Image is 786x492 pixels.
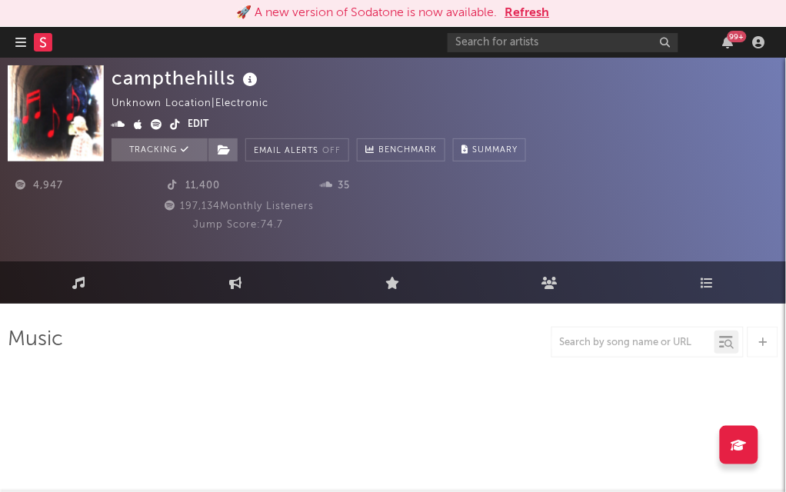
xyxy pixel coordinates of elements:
button: Summary [453,138,526,161]
div: Unknown Location | Electronic [112,95,286,113]
button: Email AlertsOff [245,138,349,161]
button: Refresh [505,4,550,22]
button: Edit [188,116,208,135]
span: Jump Score: 74.7 [194,220,284,230]
a: Benchmark [357,138,445,161]
span: Summary [472,146,518,155]
button: 99+ [723,36,734,48]
div: 99 + [728,31,747,42]
input: Search by song name or URL [552,337,714,349]
span: 11,400 [168,181,220,191]
span: Benchmark [378,141,437,160]
span: 197,134 Monthly Listeners [163,201,315,211]
span: 35 [320,181,350,191]
input: Search for artists [448,33,678,52]
em: Off [322,147,341,155]
button: Tracking [112,138,208,161]
div: campthehills [112,65,261,91]
span: 4,947 [15,181,63,191]
div: 🚀 A new version of Sodatone is now available. [237,4,498,22]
